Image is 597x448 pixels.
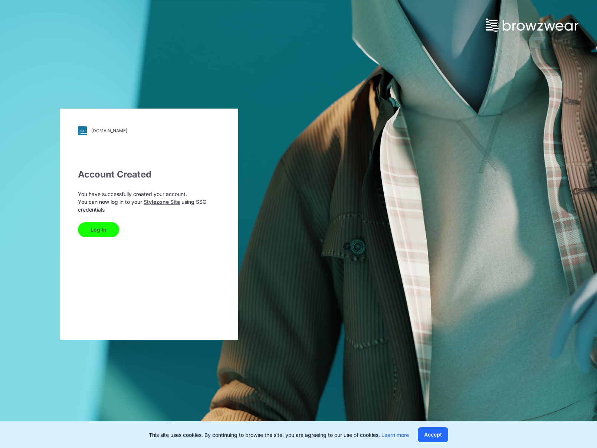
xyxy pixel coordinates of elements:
[78,126,87,135] img: svg+xml;base64,PHN2ZyB3aWR0aD0iMjgiIGhlaWdodD0iMjgiIHZpZXdCb3g9IjAgMCAyOCAyOCIgZmlsbD0ibm9uZSIgeG...
[78,198,220,213] p: You can now log in to your using SSO credentials
[144,199,180,205] a: Stylezone Site
[78,168,220,181] div: Account Created
[486,19,578,32] img: browzwear-logo.73288ffb.svg
[78,190,220,198] p: You have successfully created your account.
[418,427,448,442] button: Accept
[78,222,119,237] button: Log In
[91,128,127,133] div: [DOMAIN_NAME]
[149,431,409,439] p: This site uses cookies. By continuing to browse the site, you are agreeing to our use of cookies.
[381,432,409,438] a: Learn more
[78,126,220,135] a: [DOMAIN_NAME]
